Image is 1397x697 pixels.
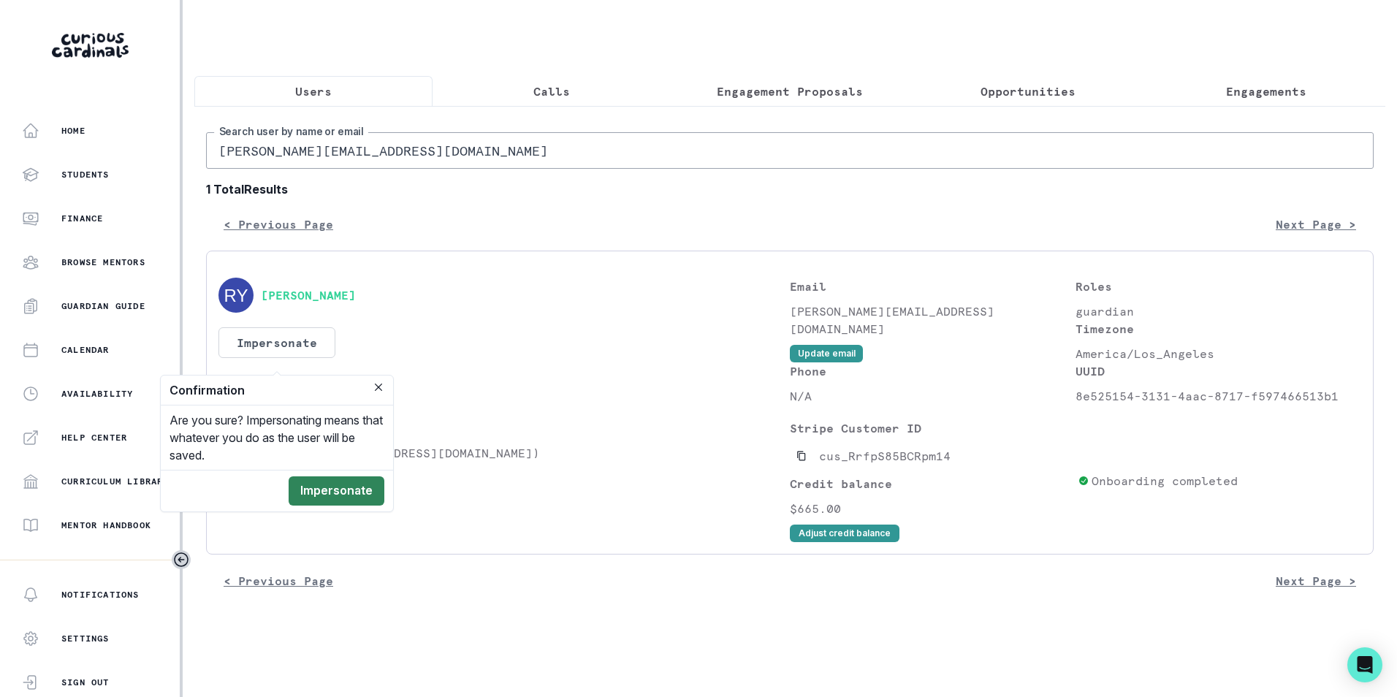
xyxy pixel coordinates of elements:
[1076,345,1361,362] p: America/Los_Angeles
[1226,83,1306,100] p: Engagements
[717,83,863,100] p: Engagement Proposals
[790,525,899,542] button: Adjust credit balance
[790,278,1076,295] p: Email
[61,589,140,601] p: Notifications
[1092,472,1238,490] p: Onboarding completed
[1076,362,1361,380] p: UUID
[1258,210,1374,239] button: Next Page >
[790,387,1076,405] p: N/A
[218,327,335,358] button: Impersonate
[206,180,1374,198] b: 1 Total Results
[206,566,351,595] button: < Previous Page
[790,419,1072,437] p: Stripe Customer ID
[790,475,1072,492] p: Credit balance
[61,169,110,180] p: Students
[819,447,951,465] p: cus_RrfpS85BCRpm14
[1076,278,1361,295] p: Roles
[790,302,1076,338] p: [PERSON_NAME][EMAIL_ADDRESS][DOMAIN_NAME]
[161,405,393,470] div: Are you sure? Impersonating means that whatever you do as the user will be saved.
[61,476,170,487] p: Curriculum Library
[218,444,790,462] p: [PERSON_NAME] ([EMAIL_ADDRESS][DOMAIN_NAME])
[261,288,356,302] button: [PERSON_NAME]
[1347,647,1382,682] div: Open Intercom Messenger
[61,388,133,400] p: Availability
[295,83,332,100] p: Users
[206,210,351,239] button: < Previous Page
[981,83,1076,100] p: Opportunities
[370,378,387,396] button: Close
[61,677,110,688] p: Sign Out
[533,83,570,100] p: Calls
[218,419,790,437] p: Students
[61,300,145,312] p: Guardian Guide
[790,444,813,468] button: Copied to clipboard
[61,432,127,443] p: Help Center
[61,633,110,644] p: Settings
[218,278,254,313] img: svg
[1076,320,1361,338] p: Timezone
[790,345,863,362] button: Update email
[61,125,85,137] p: Home
[52,33,129,58] img: Curious Cardinals Logo
[1258,566,1374,595] button: Next Page >
[61,344,110,356] p: Calendar
[790,362,1076,380] p: Phone
[61,256,145,268] p: Browse Mentors
[61,213,103,224] p: Finance
[289,476,384,506] button: Impersonate
[1076,387,1361,405] p: 8e525154-3131-4aac-8717-f597466513b1
[1076,302,1361,320] p: guardian
[172,550,191,569] button: Toggle sidebar
[61,519,151,531] p: Mentor Handbook
[790,500,1072,517] p: $665.00
[161,376,393,405] header: Confirmation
